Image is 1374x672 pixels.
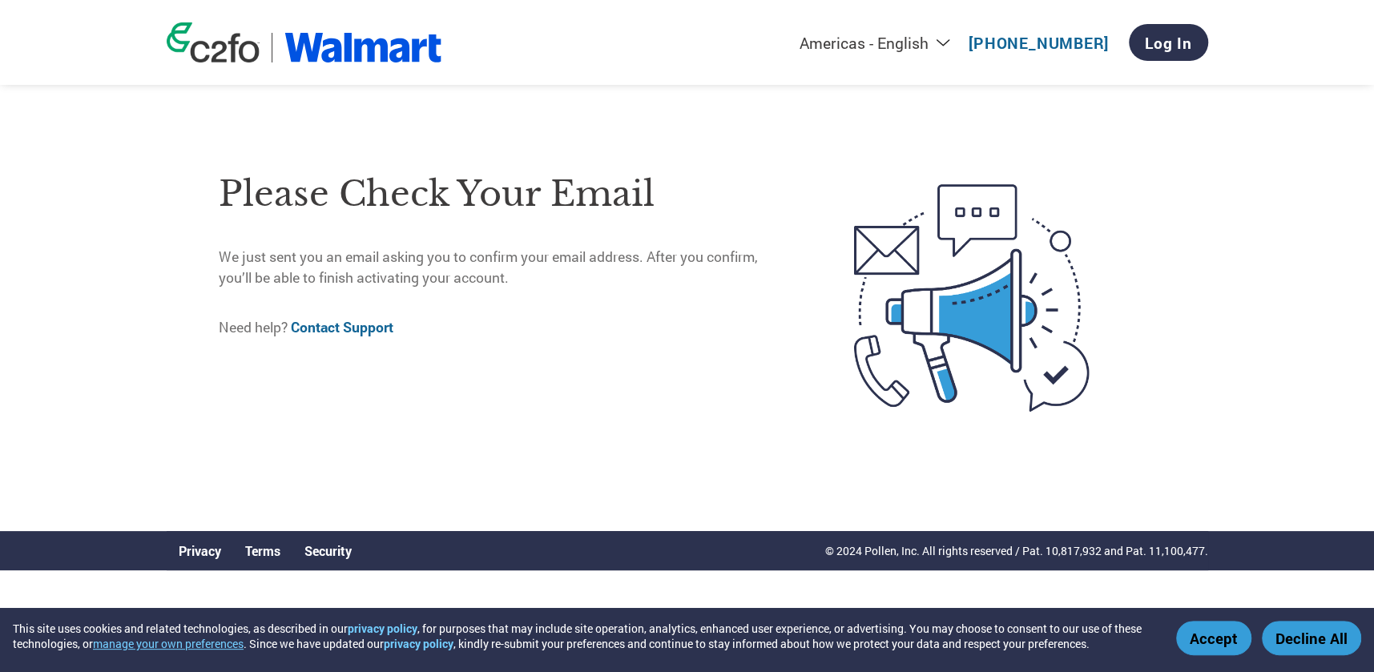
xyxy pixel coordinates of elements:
p: We just sent you an email asking you to confirm your email address. After you confirm, you’ll be ... [219,247,787,289]
a: Log In [1129,24,1208,61]
a: [PHONE_NUMBER] [969,33,1109,53]
img: Walmart [284,33,442,62]
img: open-email [787,155,1156,441]
button: Accept [1176,621,1251,655]
a: Terms [245,542,280,559]
a: Security [304,542,352,559]
a: Privacy [179,542,221,559]
div: This site uses cookies and related technologies, as described in our , for purposes that may incl... [13,621,1153,651]
img: c2fo logo [167,22,260,62]
h1: Please check your email [219,168,787,220]
a: privacy policy [348,621,417,636]
button: Decline All [1262,621,1361,655]
a: privacy policy [384,636,453,651]
a: Contact Support [291,318,393,336]
p: © 2024 Pollen, Inc. All rights reserved / Pat. 10,817,932 and Pat. 11,100,477. [825,542,1208,559]
p: Need help? [219,317,787,338]
button: manage your own preferences [93,636,244,651]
